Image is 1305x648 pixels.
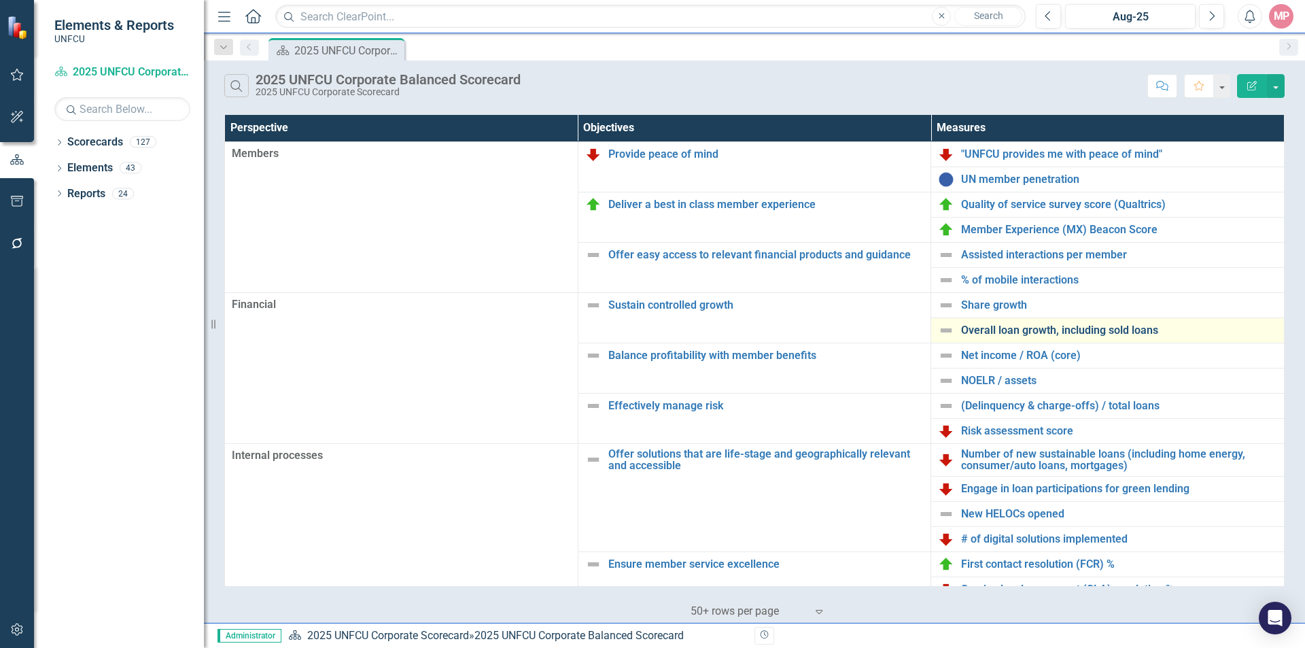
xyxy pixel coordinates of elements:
img: On Target [938,556,954,573]
td: Double-Click to Edit Right Click for Context Menu [931,527,1285,552]
a: Sustain controlled growth [608,299,924,311]
img: Not Defined [938,506,954,522]
a: Service level agreement (SLA) resolution % [961,583,1277,596]
td: Double-Click to Edit Right Click for Context Menu [931,418,1285,443]
a: Elements [67,160,113,176]
span: Internal processes [232,448,571,464]
td: Double-Click to Edit Right Click for Context Menu [931,552,1285,577]
a: New HELOCs opened [961,508,1277,520]
img: On Target [938,222,954,238]
a: Deliver a best in class member experience [608,199,924,211]
td: Double-Click to Edit Right Click for Context Menu [578,393,931,443]
span: Members [232,146,571,162]
td: Double-Click to Edit Right Click for Context Menu [578,343,931,393]
a: Share growth [961,299,1277,311]
a: % of mobile interactions [961,274,1277,286]
div: 2025 UNFCU Corporate Balanced Scorecard [294,42,401,59]
a: Engage in loan participations for green lending [961,483,1277,495]
a: Member Experience (MX) Beacon Score [961,224,1277,236]
a: Offer solutions that are life-stage and geographically relevant and accessible [608,448,924,472]
img: Not Defined [585,297,602,313]
td: Double-Click to Edit Right Click for Context Menu [931,217,1285,242]
img: Not Defined [585,556,602,573]
span: Search [974,10,1003,21]
td: Double-Click to Edit Right Click for Context Menu [578,242,931,292]
td: Double-Click to Edit Right Click for Context Menu [931,577,1285,602]
a: Balance profitability with member benefits [608,349,924,362]
a: Net income / ROA (core) [961,349,1277,362]
span: Financial [232,297,571,313]
img: Not Defined [938,247,954,263]
img: ClearPoint Strategy [7,16,31,39]
td: Double-Click to Edit Right Click for Context Menu [931,343,1285,368]
div: Open Intercom Messenger [1259,602,1291,634]
img: Below Plan [938,423,954,439]
a: Number of new sustainable loans (including home energy, consumer/auto loans, mortgages) [961,448,1277,472]
div: 2025 UNFCU Corporate Balanced Scorecard [256,72,521,87]
img: Not Defined [938,272,954,288]
td: Double-Click to Edit Right Click for Context Menu [578,292,931,343]
img: Not Defined [938,373,954,389]
td: Double-Click to Edit Right Click for Context Menu [931,477,1285,502]
td: Double-Click to Edit [225,141,578,292]
a: # of digital solutions implemented [961,533,1277,545]
img: Below Plan [938,481,954,497]
img: Below Plan [938,581,954,598]
a: Ensure member service excellence [608,558,924,570]
a: Overall loan growth, including sold loans [961,324,1277,337]
div: 24 [112,188,134,199]
td: Double-Click to Edit Right Click for Context Menu [931,318,1285,343]
td: Double-Click to Edit Right Click for Context Menu [931,141,1285,167]
a: (Delinquency & charge-offs) / total loans [961,400,1277,412]
img: Not Defined [585,451,602,468]
div: » [288,628,744,644]
td: Double-Click to Edit Right Click for Context Menu [578,192,931,242]
a: "UNFCU provides me with peace of mind" [961,148,1277,160]
a: UN member penetration [961,173,1277,186]
td: Double-Click to Edit [225,292,578,443]
img: Not Defined [585,398,602,414]
div: 43 [120,163,141,174]
span: Elements & Reports [54,17,174,33]
a: Assisted interactions per member [961,249,1277,261]
span: Administrator [217,629,281,643]
img: Below Plan [938,451,954,468]
button: MP [1269,4,1293,29]
td: Double-Click to Edit Right Click for Context Menu [931,242,1285,267]
img: Below Plan [938,531,954,547]
a: 2025 UNFCU Corporate Scorecard [307,629,469,642]
a: Quality of service survey score (Qualtrics) [961,199,1277,211]
a: First contact resolution (FCR) % [961,558,1277,570]
img: Not Defined [938,398,954,414]
a: NOELR / assets [961,375,1277,387]
img: Not Defined [585,347,602,364]
img: Not Defined [585,247,602,263]
div: 127 [130,137,156,148]
a: Provide peace of mind [608,148,924,160]
a: Offer easy access to relevant financial products and guidance [608,249,924,261]
input: Search ClearPoint... [275,5,1026,29]
a: 2025 UNFCU Corporate Scorecard [54,65,190,80]
img: Data Not Yet Due [938,171,954,188]
button: Search [954,7,1022,26]
img: On Target [585,197,602,213]
td: Double-Click to Edit Right Click for Context Menu [931,167,1285,192]
td: Double-Click to Edit Right Click for Context Menu [578,552,931,602]
img: Not Defined [938,322,954,339]
td: Double-Click to Edit Right Click for Context Menu [931,502,1285,527]
td: Double-Click to Edit Right Click for Context Menu [931,292,1285,318]
img: Below Plan [585,146,602,163]
td: Double-Click to Edit Right Click for Context Menu [931,443,1285,476]
img: Not Defined [938,297,954,313]
a: Reports [67,186,105,202]
td: Double-Click to Edit Right Click for Context Menu [931,267,1285,292]
input: Search Below... [54,97,190,121]
a: Risk assessment score [961,425,1277,437]
td: Double-Click to Edit Right Click for Context Menu [931,368,1285,393]
a: Effectively manage risk [608,400,924,412]
button: Aug-25 [1065,4,1196,29]
div: 2025 UNFCU Corporate Scorecard [256,87,521,97]
div: Aug-25 [1070,9,1191,25]
td: Double-Click to Edit Right Click for Context Menu [931,192,1285,217]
